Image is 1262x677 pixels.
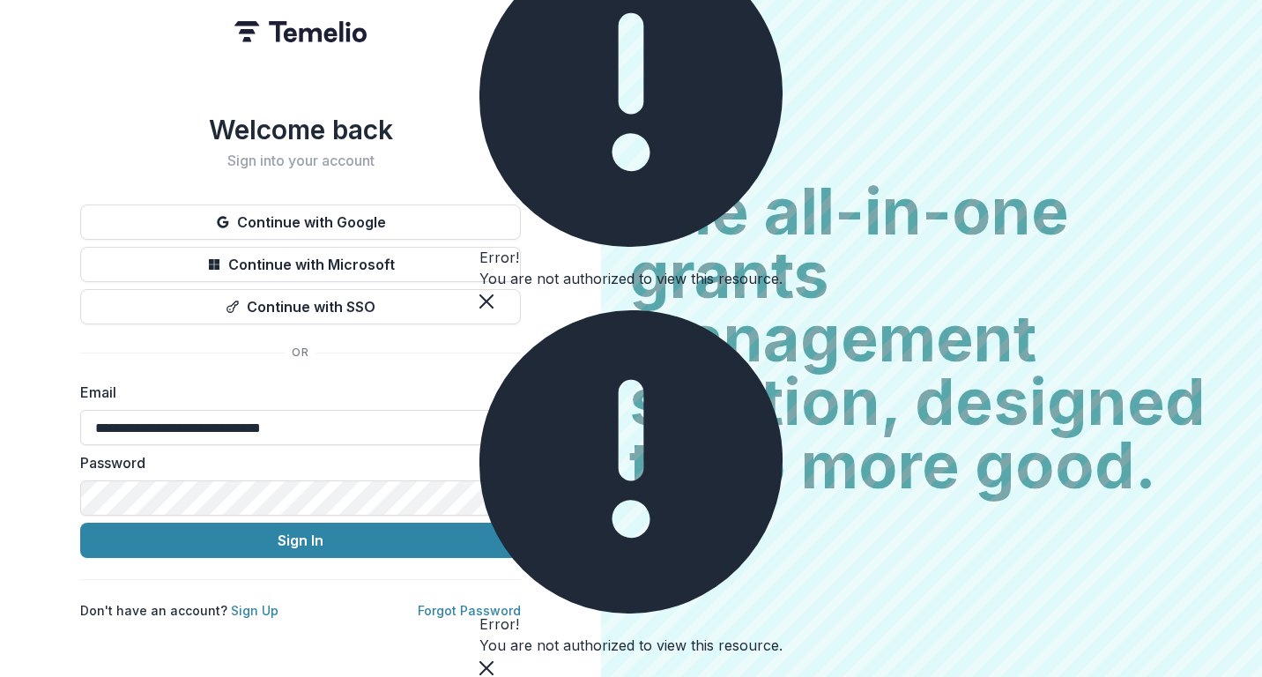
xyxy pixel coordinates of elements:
img: Temelio [234,21,367,42]
button: Continue with Google [80,205,521,240]
button: Sign In [80,523,521,558]
p: Don't have an account? [80,601,278,620]
h2: Sign into your account [80,153,521,169]
button: Continue with Microsoft [80,247,521,282]
a: Sign Up [231,603,278,618]
label: Password [80,452,510,473]
h1: Welcome back [80,114,521,145]
a: Forgot Password [418,603,521,618]
button: Continue with SSO [80,289,521,324]
label: Email [80,382,510,403]
button: Toggle password visibility [489,484,517,512]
